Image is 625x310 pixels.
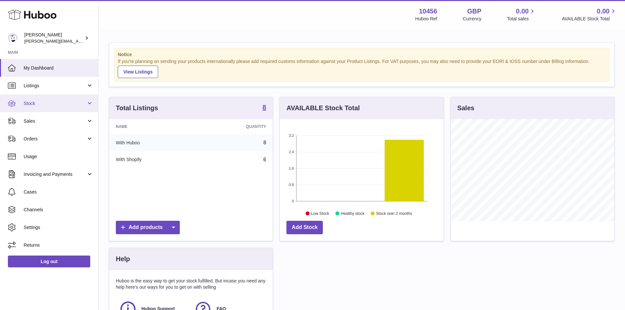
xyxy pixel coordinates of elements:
span: Settings [24,224,93,231]
text: 0 [292,199,294,203]
th: Quantity [198,119,273,134]
span: My Dashboard [24,65,93,71]
span: Sales [24,118,86,124]
text: 2.4 [289,150,294,154]
span: Returns [24,242,93,248]
span: Usage [24,154,93,160]
div: Huboo Ref [415,16,437,22]
text: 3.2 [289,134,294,137]
span: 0.00 [597,7,610,16]
a: 6 [263,157,266,162]
span: 0.00 [516,7,529,16]
a: 8 [262,104,266,112]
h3: Total Listings [116,104,158,113]
text: Stock over 2 months [376,211,412,216]
img: robert@thesuperpowders.com [8,33,18,43]
span: [PERSON_NAME][EMAIL_ADDRESS][DOMAIN_NAME] [24,38,132,44]
a: 8 [263,140,266,145]
h3: AVAILABLE Stock Total [286,104,360,113]
strong: Notice [118,52,606,58]
span: Orders [24,136,86,142]
a: Log out [8,256,90,267]
span: Invoicing and Payments [24,171,86,177]
a: 0.00 Total sales [507,7,536,22]
strong: 8 [262,104,266,111]
td: With Shopify [109,151,198,168]
a: 0.00 AVAILABLE Stock Total [562,7,617,22]
span: Total sales [507,16,536,22]
span: Cases [24,189,93,195]
td: With Huboo [109,134,198,151]
p: Huboo is the easy way to get your stock fulfilled. But incase you need any help here's our ways f... [116,278,266,290]
h3: Help [116,255,130,263]
th: Name [109,119,198,134]
div: If you're planning on sending your products internationally please add required customs informati... [118,58,606,78]
a: View Listings [118,66,158,78]
strong: GBP [467,7,481,16]
text: 0.8 [289,183,294,187]
span: Listings [24,83,86,89]
a: Add products [116,221,180,234]
span: Channels [24,207,93,213]
a: Add Stock [286,221,323,234]
h3: Sales [457,104,474,113]
div: [PERSON_NAME] [24,32,83,44]
span: Stock [24,100,86,107]
text: Healthy stock [341,211,365,216]
strong: 10456 [419,7,437,16]
div: Currency [463,16,482,22]
text: 1.6 [289,166,294,170]
text: Low Stock [311,211,329,216]
span: AVAILABLE Stock Total [562,16,617,22]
